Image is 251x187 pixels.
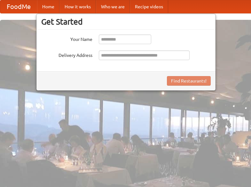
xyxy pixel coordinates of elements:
[59,0,96,13] a: How it works
[0,0,37,13] a: FoodMe
[37,0,59,13] a: Home
[41,17,211,27] h3: Get Started
[130,0,168,13] a: Recipe videos
[96,0,130,13] a: Who we are
[41,51,92,58] label: Delivery Address
[167,76,211,86] button: Find Restaurants!
[41,35,92,43] label: Your Name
